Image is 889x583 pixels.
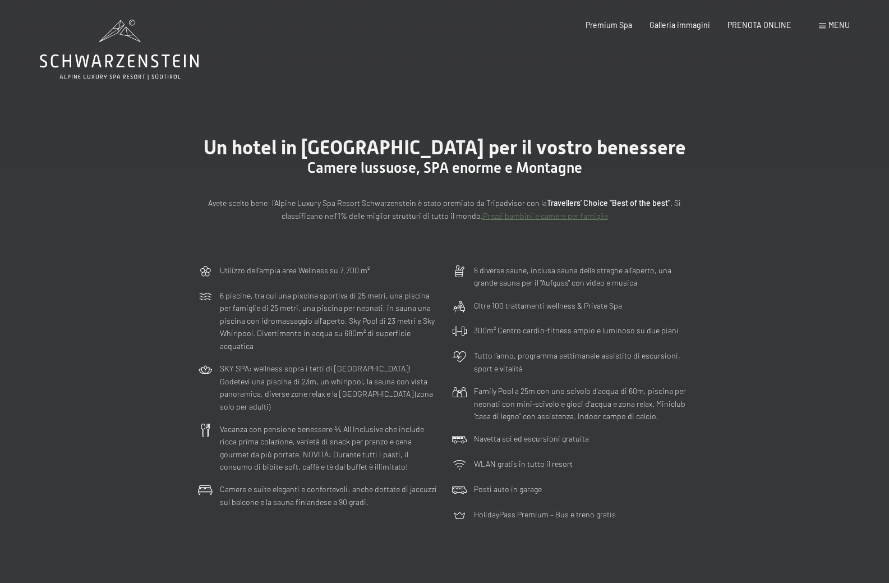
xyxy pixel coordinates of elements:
p: Family Pool a 25m con uno scivolo d'acqua di 60m, piscina per neonati con mini-scivolo e gioci d'... [474,385,692,423]
span: Camere lussuose, SPA enorme e Montagne [307,159,582,176]
span: Menu [828,20,850,30]
p: Utilizzo dell‘ampia area Wellness su 7.700 m² [220,264,370,277]
strong: Travellers' Choice "Best of the best" [547,198,670,208]
a: PRENOTA ONLINE [727,20,791,30]
p: Oltre 100 trattamenti wellness & Private Spa [474,300,622,313]
span: Un hotel in [GEOGRAPHIC_DATA] per il vostro benessere [204,136,686,159]
p: Camere e suite eleganti e confortevoli: anche dottate di jaccuzzi sul balcone e la sauna finlande... [220,483,437,508]
p: SKY SPA: wellness sopra i tetti di [GEOGRAPHIC_DATA]! Godetevi una piscina di 23m, un whirlpool, ... [220,362,437,413]
p: Vacanza con pensione benessere ¾ All Inclusive che include ricca prima colazione, varietà di snac... [220,423,437,474]
a: Premium Spa [586,20,632,30]
p: Posti auto in garage [474,483,542,496]
p: HolidayPass Premium – Bus e treno gratis [474,508,616,521]
p: 8 diverse saune, inclusa sauna delle streghe all’aperto, una grande sauna per il "Aufguss" con vi... [474,264,692,290]
p: Navetta sci ed escursioni gratuita [474,433,589,446]
p: 300m² Centro cardio-fitness ampio e luminoso su due piani [474,324,679,337]
a: Prezzi bambini e camere per famiglie [483,211,608,221]
p: Tutto l’anno, programma settimanale assistito di escursioni, sport e vitalità [474,350,692,375]
p: Avete scelto bene: l’Alpine Luxury Spa Resort Schwarzenstein è stato premiato da Tripadvisor con ... [198,197,692,222]
p: WLAN gratis in tutto il resort [474,458,573,471]
p: 6 piscine, tra cui una piscina sportiva di 25 metri, una piscina per famiglie di 25 metri, una pi... [220,290,437,353]
a: Galleria immagini [650,20,710,30]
